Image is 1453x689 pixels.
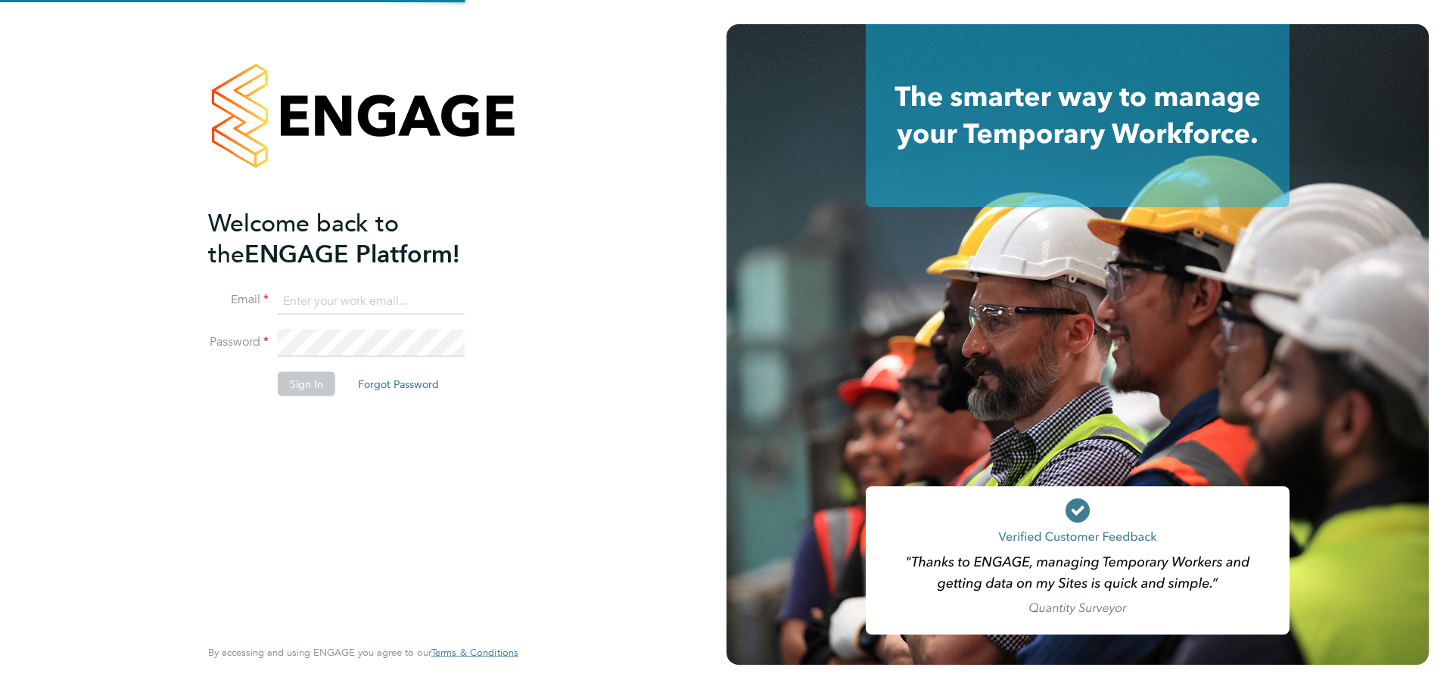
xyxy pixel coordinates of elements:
button: Forgot Password [346,372,451,396]
a: Terms & Conditions [431,647,518,659]
input: Enter your work email... [278,287,465,315]
span: Welcome back to the [208,208,399,268]
button: Sign In [278,372,335,396]
label: Email [208,292,269,308]
span: Terms & Conditions [431,646,518,659]
span: By accessing and using ENGAGE you agree to our [208,646,518,659]
h2: ENGAGE Platform! [208,207,503,269]
label: Password [208,334,269,350]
